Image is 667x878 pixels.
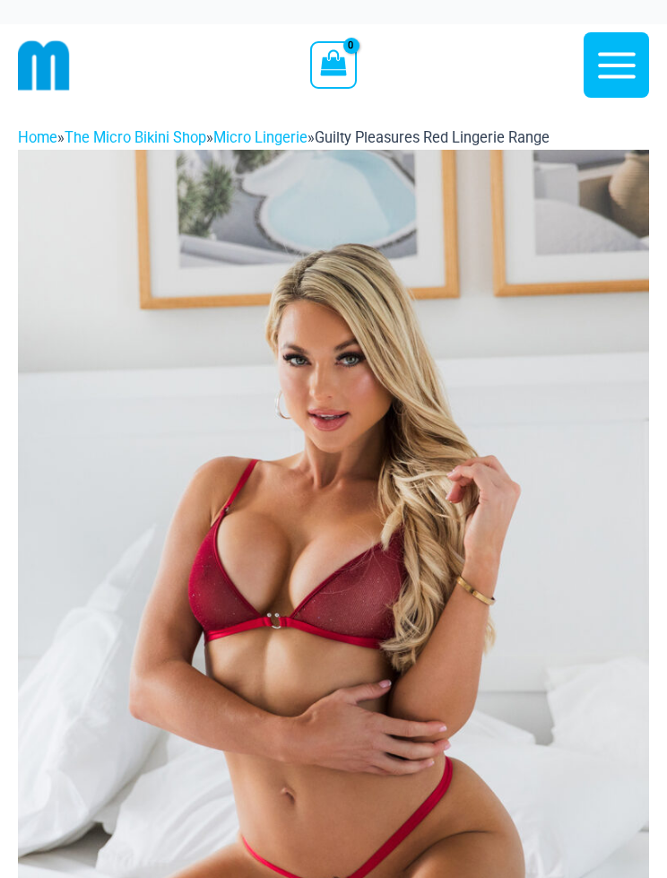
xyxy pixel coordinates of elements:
span: Guilty Pleasures Red Lingerie Range [315,129,550,146]
a: The Micro Bikini Shop [65,129,206,146]
a: View Shopping Cart, empty [310,41,356,88]
img: cropped mm emblem [18,39,70,91]
a: Home [18,129,57,146]
a: Micro Lingerie [213,129,308,146]
span: » » » [18,129,550,146]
